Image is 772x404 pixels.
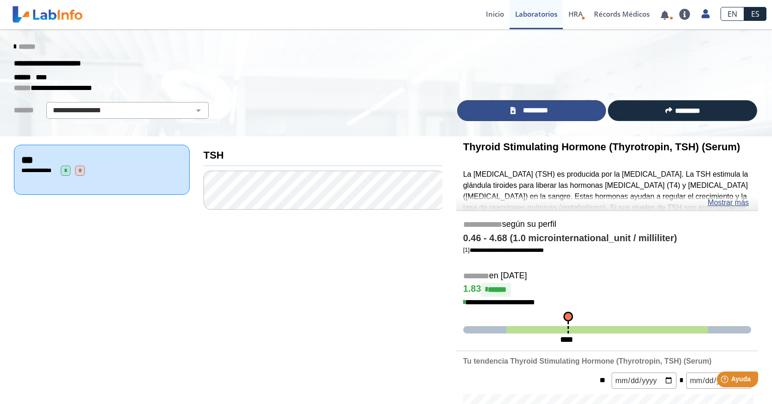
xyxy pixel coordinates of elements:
[463,357,712,365] b: Tu tendencia Thyroid Stimulating Hormone (Thyrotropin, TSH) (Serum)
[463,169,751,246] p: La [MEDICAL_DATA] (TSH) es producida por la [MEDICAL_DATA]. La TSH estimula la glándula tiroides ...
[463,271,751,282] h5: en [DATE]
[204,149,224,161] b: TSH
[744,7,766,21] a: ES
[463,283,751,297] h4: 1.83
[568,9,583,19] span: HRA
[463,141,740,153] b: Thyroid Stimulating Hormone (Thyrotropin, TSH) (Serum)
[463,219,751,230] h5: según su perfil
[686,372,751,389] input: mm/dd/yyyy
[463,233,751,244] h4: 0.46 - 4.68 (1.0 microinternational_unit / milliliter)
[721,7,744,21] a: EN
[463,246,544,253] a: [1]
[689,368,762,394] iframe: Help widget launcher
[612,372,676,389] input: mm/dd/yyyy
[708,197,749,208] a: Mostrar más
